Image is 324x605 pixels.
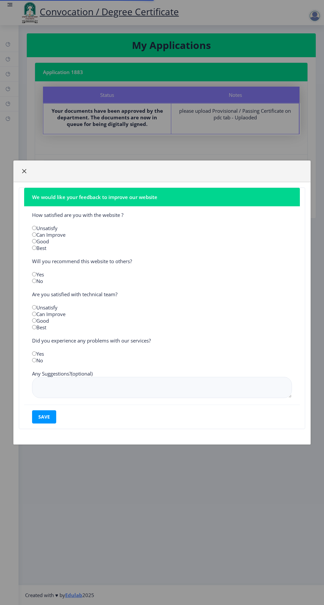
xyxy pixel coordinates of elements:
[27,278,297,284] div: No
[27,291,297,298] div: Are you satisfied with technical team?
[24,188,300,206] nb-card-header: We would like your feedback to improve our website
[27,245,297,251] div: Best
[27,350,297,357] div: Yes
[32,410,56,423] button: save
[27,370,297,377] div: Any Suggestions?(optional)
[27,324,297,331] div: Best
[27,258,297,264] div: Will you recommend this website to others?
[27,304,297,311] div: Unsatisfy
[27,225,297,231] div: Unsatisfy
[27,231,297,238] div: Can Improve
[27,212,297,218] div: How satisfied are you with the website ?
[27,271,297,278] div: Yes
[27,337,297,344] div: Did you experience any problems with our services?
[27,238,297,245] div: Good
[27,311,297,317] div: Can Improve
[27,357,297,364] div: No
[27,317,297,324] div: Good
